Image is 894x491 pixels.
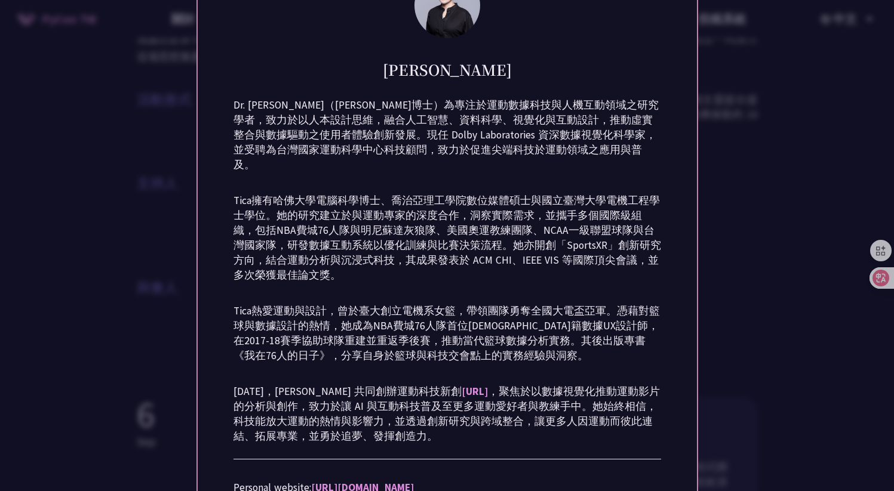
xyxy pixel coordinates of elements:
[234,98,661,172] p: Dr. [PERSON_NAME]（[PERSON_NAME]博士）為專注於運動數據科技與人機互動領域之研究學者，致力於以人本設計思維，融合人工智慧、資料科學、視覺化與互動設計，推動虛實整合與數...
[383,59,512,80] h1: [PERSON_NAME]
[462,385,488,398] a: [URL]
[234,384,661,444] p: [DATE]，[PERSON_NAME] 共同創辦運動科技新創 ，聚焦於以數據視覺化推動運動影片的分析與創作，致力於讓 AI 與互動科技普及至更多運動愛好者與教練手中。她始終相信，科技能放大運動...
[234,304,661,363] p: Tica熱愛運動與設計，曾於臺大創立電機系女籃，帶領團隊勇奪全國大電盃亞軍。憑藉對籃球與數據設計的熱情，她成為NBA費城76人隊首位[DEMOGRAPHIC_DATA]籍數據UX設計師，在201...
[234,193,661,283] p: Tica擁有哈佛大學電腦科學博士、喬治亞理工學院數位媒體碩士與國立臺灣大學電機工程學士學位。她的研究建立於與運動專家的深度合作，洞察實際需求，並攜手多個國際級組織，包括NBA費城76人隊與明尼蘇...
